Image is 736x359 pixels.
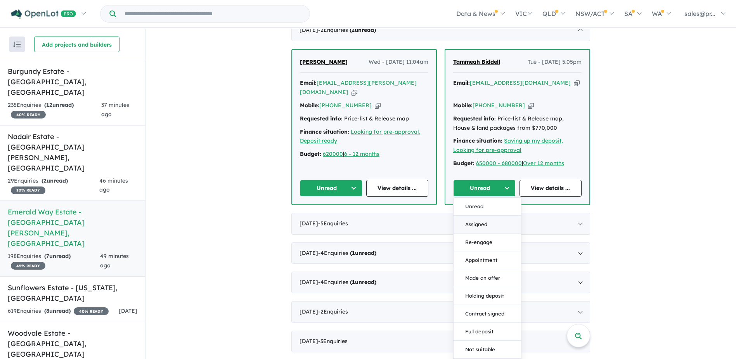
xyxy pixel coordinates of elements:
[369,58,428,67] span: Wed - [DATE] 11:04am
[8,176,99,195] div: 29 Enquir ies
[574,79,580,87] button: Copy
[366,180,429,197] a: View details ...
[74,307,109,315] span: 40 % READY
[300,58,348,65] span: [PERSON_NAME]
[454,251,521,269] button: Appointment
[454,305,521,323] button: Contract signed
[319,102,372,109] a: [PHONE_NUMBER]
[453,79,470,86] strong: Email:
[453,102,473,109] strong: Mobile:
[352,279,355,286] span: 1
[100,253,129,269] span: 49 minutes ago
[528,101,534,110] button: Copy
[8,101,101,119] div: 235 Enquir ies
[318,26,376,33] span: - 2 Enquir ies
[453,160,475,167] strong: Budget:
[8,252,100,270] div: 198 Enquir ies
[453,180,516,197] button: Unread
[11,111,46,119] span: 40 % READY
[300,150,321,157] strong: Budget:
[44,101,74,108] strong: ( unread)
[454,216,521,234] button: Assigned
[323,150,343,157] a: 620000
[453,114,582,133] div: Price-list & Release map, House & land packages from $770,000
[453,159,582,168] div: |
[300,150,428,159] div: |
[300,58,348,67] a: [PERSON_NAME]
[43,177,47,184] span: 2
[344,150,379,157] a: 6 - 12 months
[352,26,355,33] span: 2
[453,58,500,65] span: Tammeah Biddell
[300,114,428,124] div: Price-list & Release map
[454,341,521,359] button: Not suitable
[291,331,590,352] div: [DATE]
[34,37,119,52] button: Add projects and builders
[350,249,376,256] strong: ( unread)
[291,242,590,264] div: [DATE]
[352,88,357,96] button: Copy
[350,279,376,286] strong: ( unread)
[318,249,376,256] span: - 4 Enquir ies
[8,66,137,98] h5: Burgundy Estate - [GEOGRAPHIC_DATA] , [GEOGRAPHIC_DATA]
[46,307,49,314] span: 8
[42,177,68,184] strong: ( unread)
[454,234,521,251] button: Re-engage
[454,323,521,341] button: Full deposit
[318,220,348,227] span: - 5 Enquir ies
[11,186,45,194] span: 10 % READY
[8,131,137,173] h5: Nadair Estate - [GEOGRAPHIC_DATA][PERSON_NAME] , [GEOGRAPHIC_DATA]
[8,282,137,303] h5: Sunflowers Estate - [US_STATE] , [GEOGRAPHIC_DATA]
[46,253,49,260] span: 7
[300,180,362,197] button: Unread
[453,137,502,144] strong: Finance situation:
[470,79,571,86] a: [EMAIL_ADDRESS][DOMAIN_NAME]
[8,207,137,249] h5: Emerald Way Estate - [GEOGRAPHIC_DATA][PERSON_NAME] , [GEOGRAPHIC_DATA]
[300,79,317,86] strong: Email:
[11,9,76,19] img: Openlot PRO Logo White
[453,137,563,153] a: Saving up my deposit, Looking for pre-approval
[454,269,521,287] button: Made an offer
[119,307,137,314] span: [DATE]
[454,198,521,216] button: Unread
[44,253,71,260] strong: ( unread)
[318,338,348,345] span: - 3 Enquir ies
[118,5,308,22] input: Try estate name, suburb, builder or developer
[350,26,376,33] strong: ( unread)
[473,102,525,109] a: [PHONE_NUMBER]
[8,307,109,316] div: 619 Enquir ies
[291,19,590,41] div: [DATE]
[300,115,343,122] strong: Requested info:
[300,128,349,135] strong: Finance situation:
[318,279,376,286] span: - 4 Enquir ies
[46,101,52,108] span: 12
[520,180,582,197] a: View details ...
[352,249,355,256] span: 1
[523,160,564,167] a: Over 12 months
[291,301,590,323] div: [DATE]
[101,101,129,118] span: 37 minutes ago
[300,128,421,145] a: Looking for pre-approval, Deposit ready
[453,115,496,122] strong: Requested info:
[44,307,71,314] strong: ( unread)
[300,102,319,109] strong: Mobile:
[11,262,45,270] span: 45 % READY
[684,10,715,17] span: sales@pr...
[375,101,381,110] button: Copy
[13,42,21,47] img: sort.svg
[291,272,590,293] div: [DATE]
[300,79,417,96] a: [EMAIL_ADDRESS][PERSON_NAME][DOMAIN_NAME]
[99,177,128,193] span: 46 minutes ago
[476,160,522,167] a: 650000 - 680000
[454,287,521,305] button: Holding deposit
[291,213,590,235] div: [DATE]
[453,58,500,67] a: Tammeah Biddell
[528,58,582,67] span: Tue - [DATE] 5:05pm
[318,308,348,315] span: - 2 Enquir ies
